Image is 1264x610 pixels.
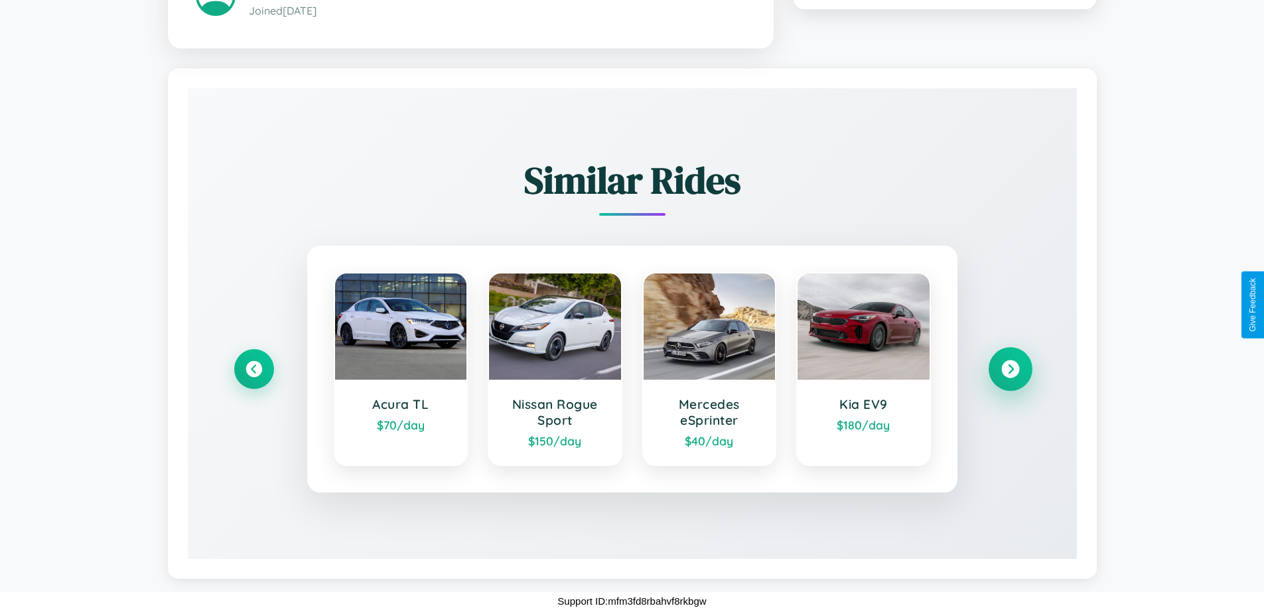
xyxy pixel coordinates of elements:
[502,433,608,448] div: $ 150 /day
[348,396,454,412] h3: Acura TL
[502,396,608,428] h3: Nissan Rogue Sport
[657,433,762,448] div: $ 40 /day
[796,272,931,466] a: Kia EV9$180/day
[348,418,454,432] div: $ 70 /day
[234,155,1030,206] h2: Similar Rides
[557,592,706,610] p: Support ID: mfm3fd8rbahvf8rkbgw
[811,418,916,432] div: $ 180 /day
[249,1,746,21] p: Joined [DATE]
[334,272,468,466] a: Acura TL$70/day
[642,272,777,466] a: Mercedes eSprinter$40/day
[811,396,916,412] h3: Kia EV9
[1248,278,1257,332] div: Give Feedback
[488,272,622,466] a: Nissan Rogue Sport$150/day
[657,396,762,428] h3: Mercedes eSprinter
